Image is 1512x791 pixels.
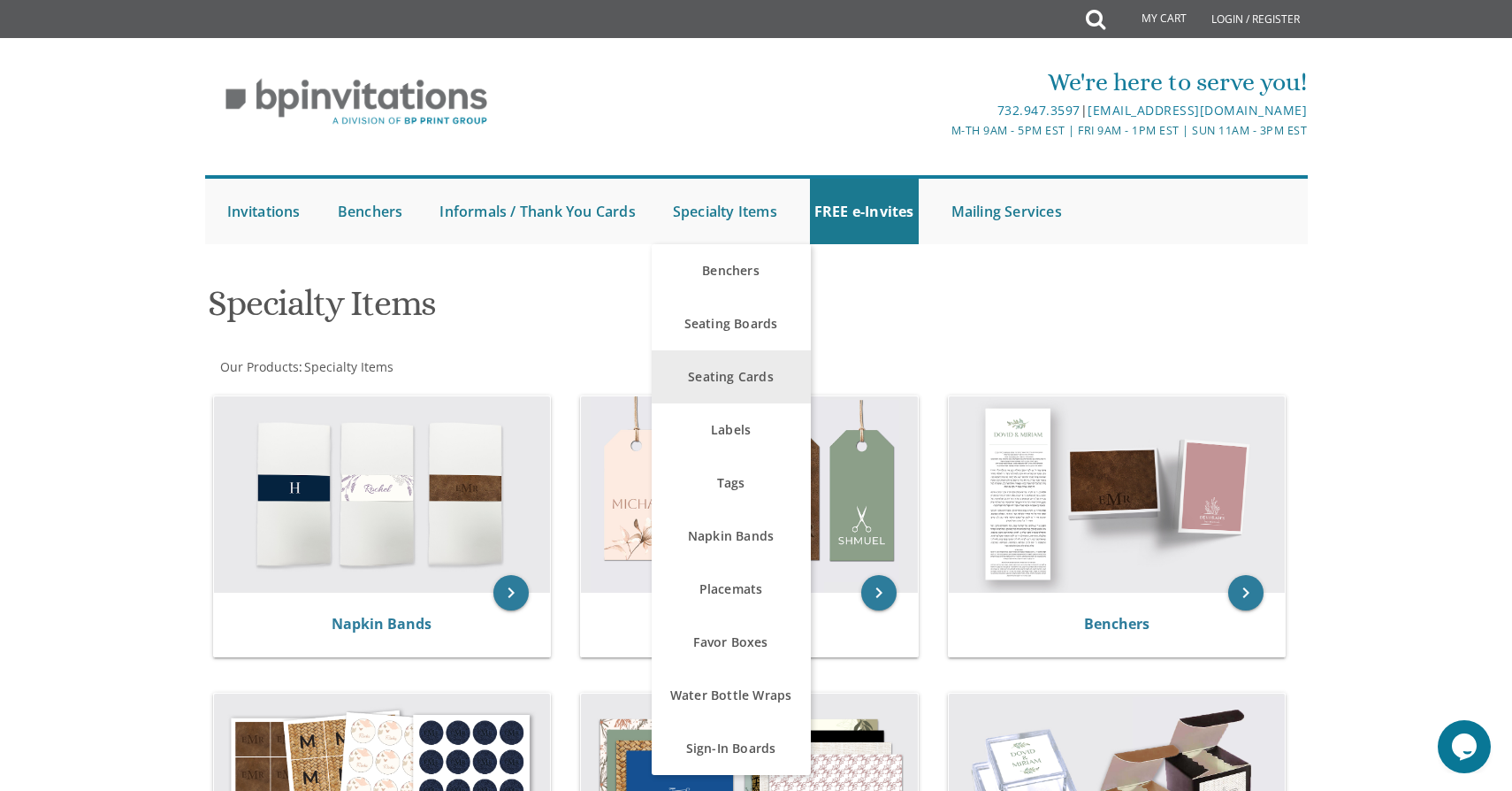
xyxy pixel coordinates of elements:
[302,358,393,375] a: Specialty Items
[652,457,811,510] a: Tags
[947,179,1066,244] a: Mailing Services
[1103,2,1199,37] a: My Cart
[218,358,299,375] a: Our Products
[652,616,811,669] a: Favor Boxes
[668,179,782,244] a: Specialty Items
[304,358,393,375] span: Specialty Items
[652,510,811,563] a: Napkin Bands
[208,284,929,336] h1: Specialty Items
[652,563,811,616] a: Placemats
[435,179,639,244] a: Informals / Thank You Cards
[652,297,811,350] a: Seating Boards
[652,403,811,457] a: Labels
[652,669,811,722] a: Water Bottle Wraps
[214,396,551,593] img: Napkin Bands
[573,65,1307,100] div: We're here to serve you!
[573,121,1307,140] div: M-Th 9am - 5pm EST | Fri 9am - 1pm EST | Sun 11am - 3pm EST
[861,575,897,611] a: keyboard_arrow_right
[573,100,1307,121] div: |
[205,65,508,139] img: BP Invitation Loft
[581,396,918,593] img: Tags
[223,179,305,244] a: Invitations
[332,614,431,634] a: Napkin Bands
[1084,614,1149,634] a: Benchers
[652,722,811,775] a: Sign-In Boards
[205,358,757,376] div: :
[493,575,529,611] a: keyboard_arrow_right
[333,179,408,244] a: Benchers
[652,350,811,403] a: Seating Cards
[949,396,1286,593] img: Benchers
[1228,575,1264,611] a: keyboard_arrow_right
[997,102,1081,119] a: 732.947.3597
[1088,102,1307,119] a: [EMAIL_ADDRESS][DOMAIN_NAME]
[810,179,919,244] a: FREE e-Invites
[1438,720,1494,773] iframe: chat widget
[652,244,811,297] a: Benchers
